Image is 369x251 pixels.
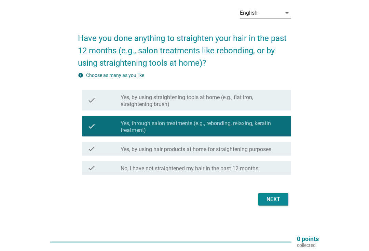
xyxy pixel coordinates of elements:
i: info [78,72,83,78]
label: Yes, by using straightening tools at home (e.g., flat iron, straightening brush) [121,94,286,108]
label: No, I have not straightened my hair in the past 12 months [121,165,258,172]
p: 0 points [297,236,319,242]
div: Next [264,195,283,203]
i: check [87,164,96,172]
i: check [87,145,96,153]
i: arrow_drop_down [283,9,291,17]
label: Yes, by using hair products at home for straightening purposes [121,146,271,153]
p: collected [297,242,319,248]
h2: Have you done anything to straighten your hair in the past 12 months (e.g., salon treatments like... [78,25,291,69]
i: check [87,93,96,108]
button: Next [258,193,288,206]
div: English [240,10,258,16]
i: check [87,119,96,134]
label: Choose as many as you like [86,72,144,78]
label: Yes, through salon treatments (e.g., rebonding, relaxing, keratin treatment) [121,120,286,134]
